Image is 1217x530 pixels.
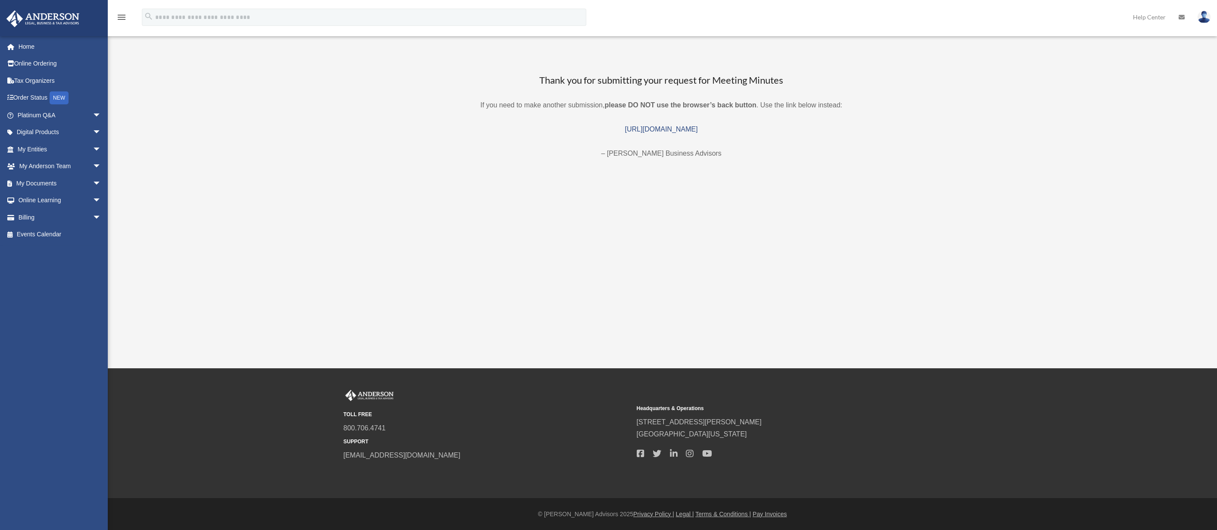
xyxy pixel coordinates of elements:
[6,72,114,89] a: Tax Organizers
[93,192,110,210] span: arrow_drop_down
[93,124,110,141] span: arrow_drop_down
[6,55,114,72] a: Online Ordering
[6,89,114,107] a: Order StatusNEW
[93,175,110,192] span: arrow_drop_down
[637,404,924,413] small: Headquarters & Operations
[344,452,460,459] a: [EMAIL_ADDRESS][DOMAIN_NAME]
[676,511,694,517] a: Legal |
[93,158,110,176] span: arrow_drop_down
[116,15,127,22] a: menu
[6,226,114,243] a: Events Calendar
[116,12,127,22] i: menu
[753,511,787,517] a: Pay Invoices
[6,158,114,175] a: My Anderson Teamarrow_drop_down
[93,209,110,226] span: arrow_drop_down
[339,74,984,87] h3: Thank you for submitting your request for Meeting Minutes
[6,209,114,226] a: Billingarrow_drop_down
[637,430,747,438] a: [GEOGRAPHIC_DATA][US_STATE]
[6,38,114,55] a: Home
[344,410,631,419] small: TOLL FREE
[339,147,984,160] p: – [PERSON_NAME] Business Advisors
[344,424,386,432] a: 800.706.4741
[6,141,114,158] a: My Entitiesarrow_drop_down
[50,91,69,104] div: NEW
[4,10,82,27] img: Anderson Advisors Platinum Portal
[93,107,110,124] span: arrow_drop_down
[344,390,395,401] img: Anderson Advisors Platinum Portal
[93,141,110,158] span: arrow_drop_down
[633,511,674,517] a: Privacy Policy |
[695,511,751,517] a: Terms & Conditions |
[6,175,114,192] a: My Documentsarrow_drop_down
[6,192,114,209] a: Online Learningarrow_drop_down
[604,101,756,109] b: please DO NOT use the browser’s back button
[625,125,698,133] a: [URL][DOMAIN_NAME]
[6,107,114,124] a: Platinum Q&Aarrow_drop_down
[6,124,114,141] a: Digital Productsarrow_drop_down
[339,99,984,111] p: If you need to make another submission, . Use the link below instead:
[1198,11,1211,23] img: User Pic
[637,418,762,426] a: [STREET_ADDRESS][PERSON_NAME]
[108,509,1217,520] div: © [PERSON_NAME] Advisors 2025
[344,437,631,446] small: SUPPORT
[144,12,153,21] i: search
